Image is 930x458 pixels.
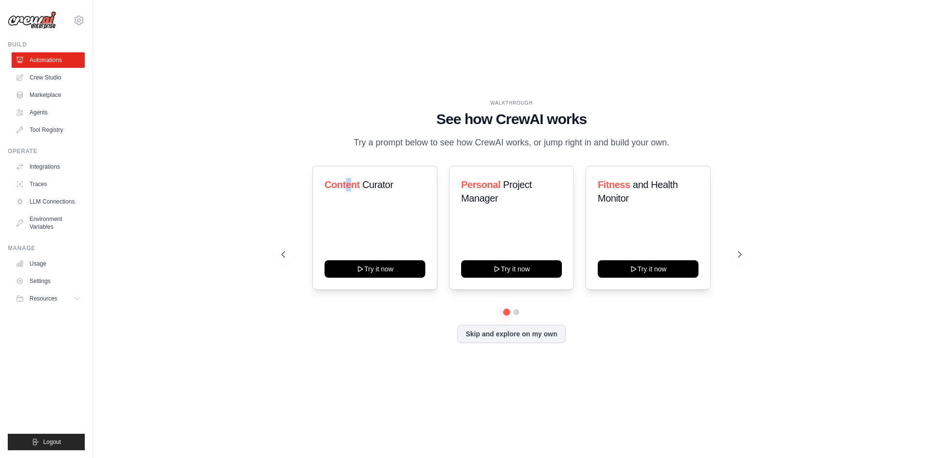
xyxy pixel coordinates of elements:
button: Try it now [461,260,562,278]
span: Resources [30,295,57,302]
a: Agents [12,105,85,120]
a: Marketplace [12,87,85,103]
span: and Health Monitor [598,179,678,204]
a: Tool Registry [12,122,85,138]
button: Try it now [598,260,698,278]
div: Operate [8,147,85,155]
div: Manage [8,244,85,252]
button: Logout [8,434,85,450]
a: LLM Connections [12,194,85,209]
a: Environment Variables [12,211,85,235]
span: Project Manager [461,179,532,204]
p: Try a prompt below to see how CrewAI works, or jump right in and build your own. [349,136,674,150]
a: Integrations [12,159,85,174]
span: Content [325,179,360,190]
h1: See how CrewAI works [281,111,742,128]
button: Resources [12,291,85,306]
a: Usage [12,256,85,271]
a: Automations [12,52,85,68]
a: Traces [12,176,85,192]
button: Skip and explore on my own [457,325,565,343]
button: Try it now [325,260,425,278]
span: Logout [43,438,61,446]
span: Personal [461,179,500,190]
img: Logo [8,11,56,30]
span: Curator [362,179,393,190]
a: Crew Studio [12,70,85,85]
div: WALKTHROUGH [281,99,742,107]
div: Build [8,41,85,48]
a: Settings [12,273,85,289]
span: Fitness [598,179,630,190]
